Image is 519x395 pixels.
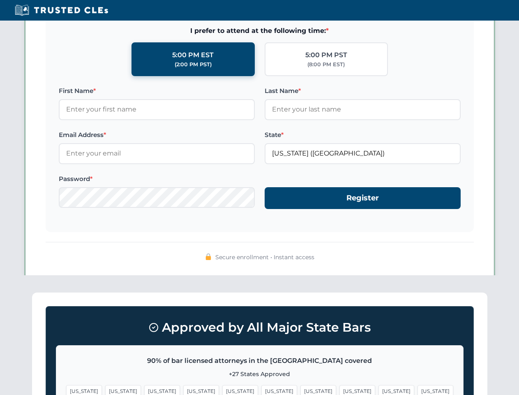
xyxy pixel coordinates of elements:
[205,253,212,260] img: 🔒
[172,50,214,60] div: 5:00 PM EST
[66,355,453,366] p: 90% of bar licensed attorneys in the [GEOGRAPHIC_DATA] covered
[56,316,464,339] h3: Approved by All Major State Bars
[265,99,461,120] input: Enter your last name
[59,130,255,140] label: Email Address
[59,99,255,120] input: Enter your first name
[59,86,255,96] label: First Name
[12,4,111,16] img: Trusted CLEs
[215,253,314,262] span: Secure enrollment • Instant access
[265,86,461,96] label: Last Name
[59,174,255,184] label: Password
[59,26,461,36] span: I prefer to attend at the following time:
[265,187,461,209] button: Register
[265,143,461,164] input: Florida (FL)
[307,60,345,69] div: (8:00 PM EST)
[66,369,453,379] p: +27 States Approved
[305,50,347,60] div: 5:00 PM PST
[175,60,212,69] div: (2:00 PM PST)
[59,143,255,164] input: Enter your email
[265,130,461,140] label: State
